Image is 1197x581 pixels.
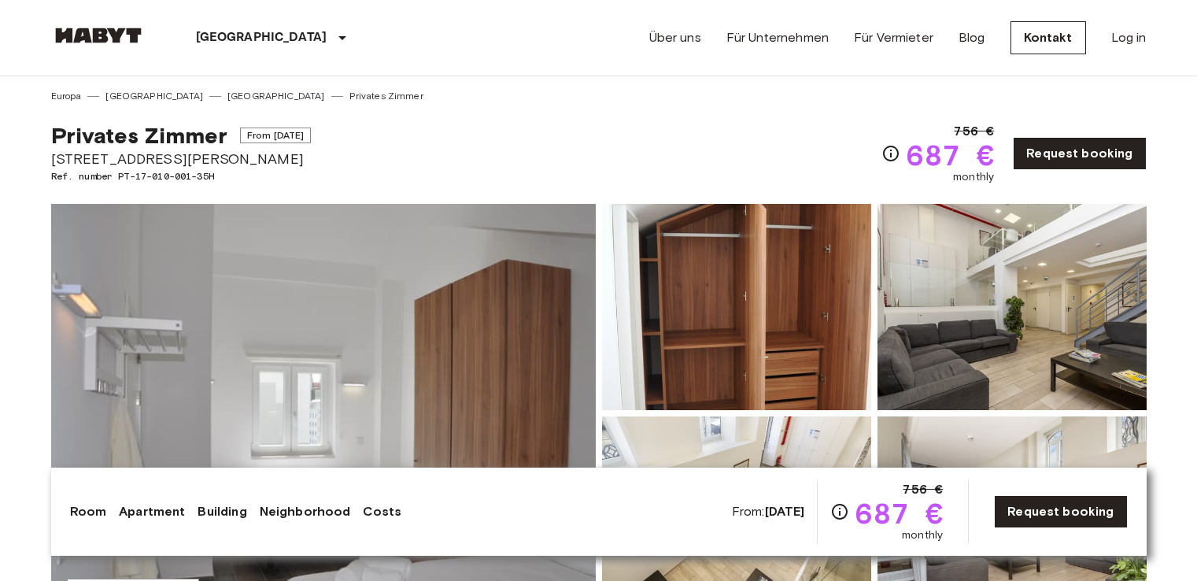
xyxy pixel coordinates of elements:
[1013,137,1146,170] a: Request booking
[51,89,82,103] a: Europa
[51,122,227,149] span: Privates Zimmer
[363,502,401,521] a: Costs
[1111,28,1147,47] a: Log in
[954,122,994,141] span: 756 €
[994,495,1127,528] a: Request booking
[70,502,107,521] a: Room
[196,28,327,47] p: [GEOGRAPHIC_DATA]
[855,499,943,527] span: 687 €
[854,28,933,47] a: Für Vermieter
[881,144,900,163] svg: Check cost overview for full price breakdown. Please note that discounts apply to new joiners onl...
[602,204,871,410] img: Picture of unit PT-17-010-001-35H
[227,89,325,103] a: [GEOGRAPHIC_DATA]
[198,502,246,521] a: Building
[349,89,423,103] a: Privates Zimmer
[260,502,351,521] a: Neighborhood
[903,480,943,499] span: 756 €
[959,28,985,47] a: Blog
[51,169,312,183] span: Ref. number PT-17-010-001-35H
[119,502,185,521] a: Apartment
[907,141,994,169] span: 687 €
[726,28,829,47] a: Für Unternehmen
[1010,21,1086,54] a: Kontakt
[902,527,943,543] span: monthly
[240,128,312,143] span: From [DATE]
[765,504,805,519] b: [DATE]
[877,204,1147,410] img: Picture of unit PT-17-010-001-35H
[830,502,849,521] svg: Check cost overview for full price breakdown. Please note that discounts apply to new joiners onl...
[732,503,805,520] span: From:
[649,28,701,47] a: Über uns
[105,89,203,103] a: [GEOGRAPHIC_DATA]
[51,28,146,43] img: Habyt
[953,169,994,185] span: monthly
[51,149,312,169] span: [STREET_ADDRESS][PERSON_NAME]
